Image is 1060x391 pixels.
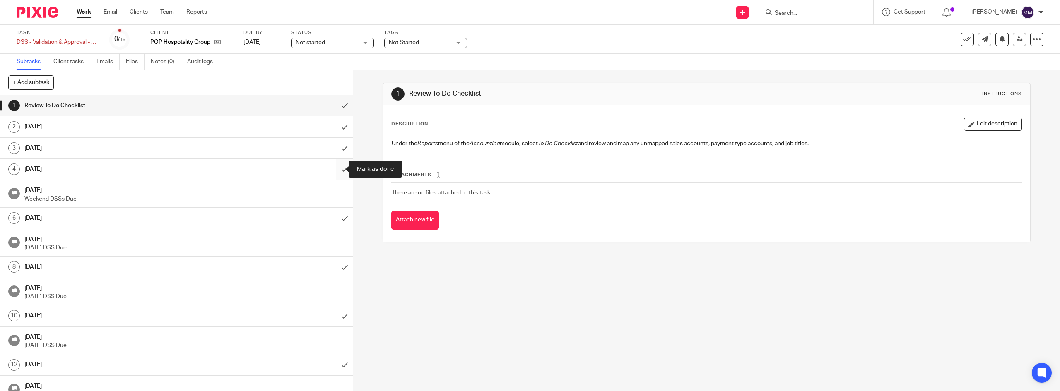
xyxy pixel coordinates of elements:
div: 1 [8,100,20,111]
h1: [DATE] [24,163,226,175]
img: svg%3E [1021,6,1034,19]
button: Edit description [964,118,1022,131]
h1: [DATE] [24,358,226,371]
div: 4 [8,163,20,175]
div: 12 [8,359,20,371]
h1: [DATE] [24,380,345,390]
label: Task [17,29,99,36]
a: Email [104,8,117,16]
h1: [DATE] [24,331,345,341]
a: Emails [96,54,120,70]
span: [DATE] [243,39,261,45]
p: [DATE] DSS Due [24,244,345,252]
p: Under the menu of the module, select and review and map any unmapped sales accounts, payment type... [392,139,1021,148]
a: Subtasks [17,54,47,70]
span: Not started [296,40,325,46]
div: 1 [391,87,405,101]
p: Description [391,121,428,127]
label: Client [150,29,233,36]
p: [DATE] DSS Due [24,341,345,350]
a: Client tasks [53,54,90,70]
img: Pixie [17,7,58,18]
label: Status [291,29,374,36]
div: 8 [8,261,20,273]
h1: [DATE] [24,261,226,273]
p: [DATE] DSS Due [24,293,345,301]
a: Reports [186,8,207,16]
p: Weekend DSSs Due [24,195,345,203]
label: Due by [243,29,281,36]
em: To Do Checklist [538,141,578,146]
h1: Review To Do Checklist [409,89,724,98]
label: Tags [384,29,467,36]
span: There are no files attached to this task. [392,190,491,196]
a: Files [126,54,145,70]
p: POP Hospotality Group [150,38,210,46]
div: 0 [114,34,125,44]
div: 6 [8,212,20,224]
h1: [DATE] [24,184,345,194]
h1: [DATE] [24,120,226,133]
div: DSS - Validation &amp; Approval - week 36 [17,38,99,46]
button: + Add subtask [8,75,54,89]
div: Instructions [982,91,1022,97]
h1: Review To Do Checklist [24,99,226,112]
span: Not Started [389,40,419,46]
div: DSS - Validation & Approval - week 36 [17,38,99,46]
span: Get Support [894,9,925,15]
input: Search [774,10,848,17]
p: [PERSON_NAME] [971,8,1017,16]
h1: [DATE] [24,233,345,244]
h1: [DATE] [24,142,226,154]
a: Notes (0) [151,54,181,70]
div: 3 [8,142,20,154]
h1: [DATE] [24,212,226,224]
div: 2 [8,121,20,133]
h1: [DATE] [24,309,226,322]
h1: [DATE] [24,282,345,293]
a: Work [77,8,91,16]
small: /15 [118,37,125,42]
div: 10 [8,310,20,321]
button: Attach new file [391,211,439,230]
a: Audit logs [187,54,219,70]
span: Attachments [392,173,431,177]
em: Accounting [470,141,500,146]
a: Team [160,8,174,16]
em: Reports [417,141,438,146]
a: Clients [130,8,148,16]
